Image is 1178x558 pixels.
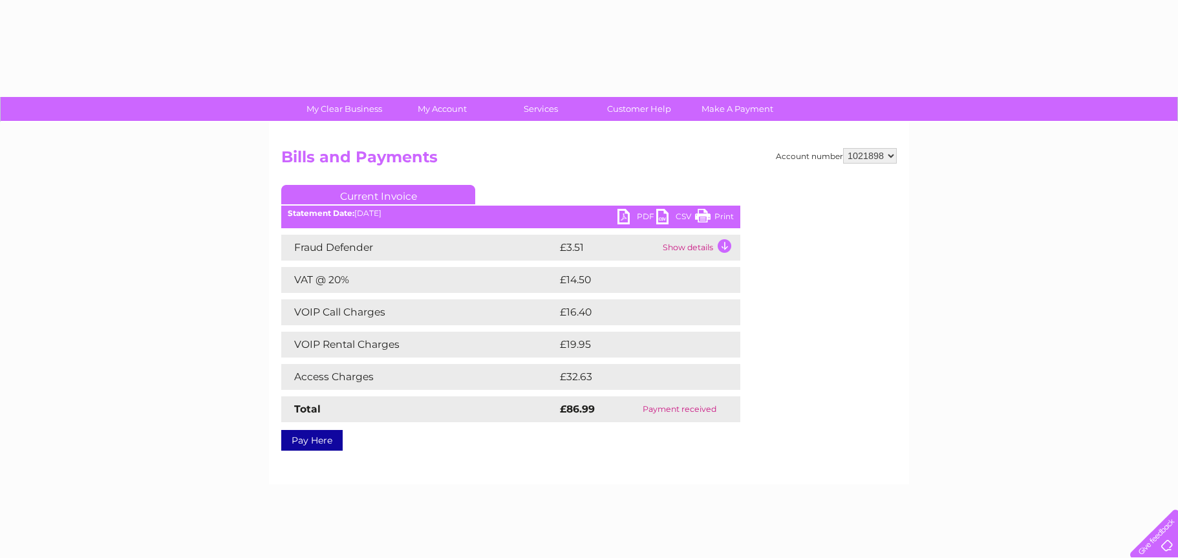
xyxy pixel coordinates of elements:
[557,267,713,293] td: £14.50
[617,209,656,228] a: PDF
[776,148,897,164] div: Account number
[294,403,321,415] strong: Total
[281,235,557,261] td: Fraud Defender
[695,209,734,228] a: Print
[560,403,595,415] strong: £86.99
[586,97,692,121] a: Customer Help
[659,235,740,261] td: Show details
[557,364,714,390] td: £32.63
[557,235,659,261] td: £3.51
[281,299,557,325] td: VOIP Call Charges
[291,97,398,121] a: My Clear Business
[281,185,475,204] a: Current Invoice
[281,209,740,218] div: [DATE]
[281,364,557,390] td: Access Charges
[557,332,713,358] td: £19.95
[281,267,557,293] td: VAT @ 20%
[281,332,557,358] td: VOIP Rental Charges
[288,208,354,218] b: Statement Date:
[281,148,897,173] h2: Bills and Payments
[656,209,695,228] a: CSV
[619,396,740,422] td: Payment received
[557,299,714,325] td: £16.40
[389,97,496,121] a: My Account
[684,97,791,121] a: Make A Payment
[487,97,594,121] a: Services
[281,430,343,451] a: Pay Here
